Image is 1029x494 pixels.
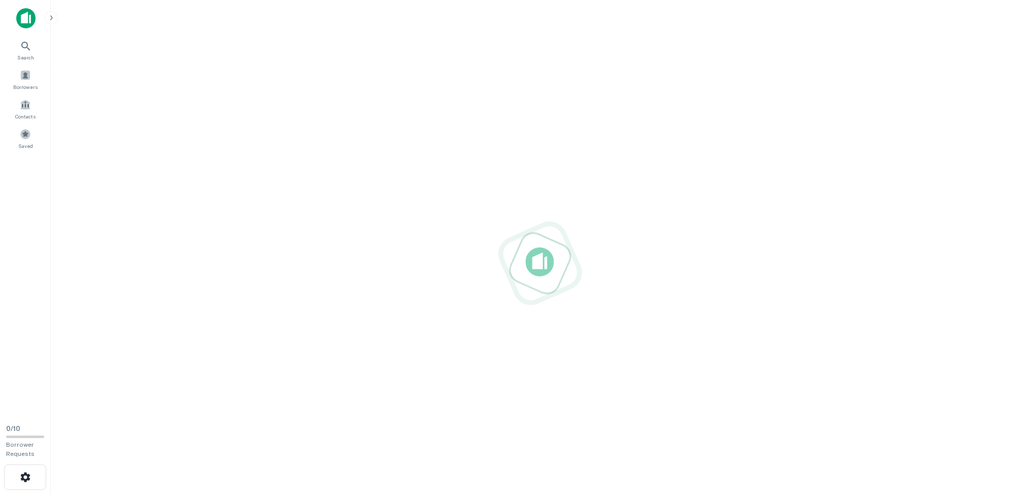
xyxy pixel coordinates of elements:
[6,441,35,457] span: Borrower Requests
[18,142,33,150] span: Saved
[6,425,20,433] span: 0 / 10
[3,66,48,93] a: Borrowers
[15,112,36,120] span: Contacts
[3,95,48,122] a: Contacts
[16,8,36,28] img: capitalize-icon.png
[17,53,34,61] span: Search
[13,83,38,91] span: Borrowers
[3,125,48,152] a: Saved
[3,36,48,64] a: Search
